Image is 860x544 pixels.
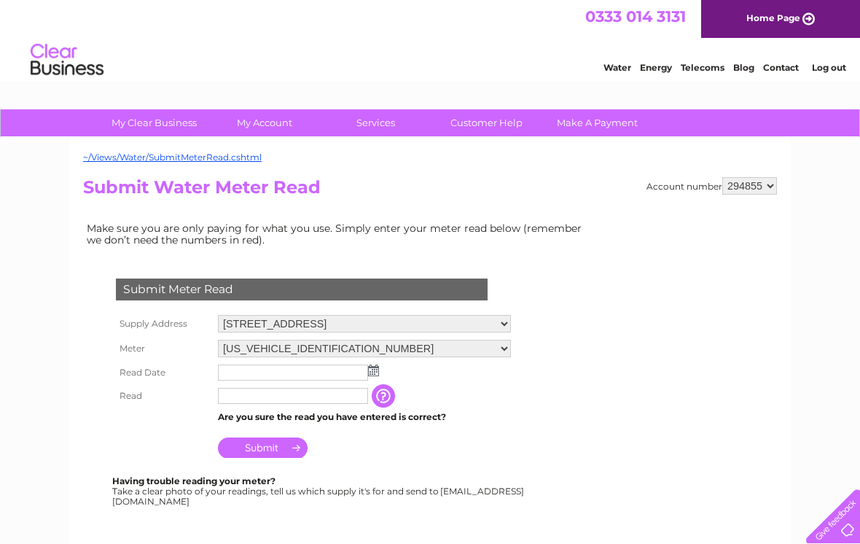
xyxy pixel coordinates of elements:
a: Log out [812,62,846,73]
a: My Account [205,109,325,136]
a: Make A Payment [537,109,657,136]
img: ... [368,365,379,376]
div: Clear Business is a trading name of Verastar Limited (registered in [GEOGRAPHIC_DATA] No. 3667643... [87,8,775,71]
td: Are you sure the read you have entered is correct? [214,408,515,427]
a: Blog [733,62,754,73]
b: Having trouble reading your meter? [112,475,275,486]
a: Telecoms [681,62,724,73]
th: Read Date [112,361,214,384]
div: Submit Meter Read [116,279,488,300]
td: Make sure you are only paying for what you use. Simply enter your meter read below (remember we d... [83,219,593,249]
div: Account number [646,177,777,195]
th: Supply Address [112,311,214,336]
img: logo.png [30,38,104,82]
a: My Clear Business [94,109,214,136]
a: Water [603,62,631,73]
a: Energy [640,62,672,73]
th: Read [112,384,214,408]
div: Take a clear photo of your readings, tell us which supply it's for and send to [EMAIL_ADDRESS][DO... [112,476,526,506]
a: Services [316,109,436,136]
input: Submit [218,438,308,458]
th: Meter [112,336,214,361]
input: Information [372,384,398,408]
a: Customer Help [426,109,547,136]
a: Contact [763,62,799,73]
a: 0333 014 3131 [585,7,686,26]
h2: Submit Water Meter Read [83,177,777,205]
a: ~/Views/Water/SubmitMeterRead.cshtml [83,152,262,163]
